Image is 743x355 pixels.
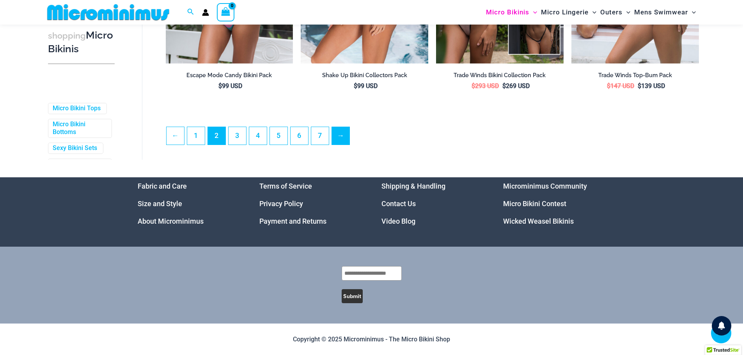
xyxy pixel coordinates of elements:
span: Menu Toggle [622,2,630,22]
a: Size and Style [138,200,182,208]
span: Menu Toggle [589,2,596,22]
a: Trade Winds Top-Bum Pack [571,72,699,82]
aside: Footer Widget 1 [138,177,240,230]
nav: Menu [259,177,362,230]
span: Menu Toggle [688,2,696,22]
h2: Trade Winds Bikini Collection Pack [436,72,564,79]
a: View Shopping Cart, empty [217,3,235,21]
nav: Site Navigation [483,1,699,23]
a: Page 1 [187,127,205,145]
span: Menu Toggle [529,2,537,22]
p: Copyright © 2025 Microminimus - The Micro Bikini Shop [138,334,606,345]
a: Page 5 [270,127,287,145]
aside: Footer Widget 3 [381,177,484,230]
a: Micro BikinisMenu ToggleMenu Toggle [484,2,539,22]
span: Page 2 [208,127,225,145]
a: Video Blog [381,217,415,225]
bdi: 269 USD [502,82,530,90]
a: Account icon link [202,9,209,16]
a: Page 7 [311,127,329,145]
a: Micro Bikini Bottoms [53,120,106,137]
bdi: 293 USD [472,82,499,90]
a: Sexy Bikini Sets [53,144,97,152]
a: Micro LingerieMenu ToggleMenu Toggle [539,2,598,22]
span: $ [607,82,610,90]
a: Page 4 [249,127,267,145]
a: ← [167,127,184,145]
nav: Menu [381,177,484,230]
a: Micro Bikini Contest [503,200,566,208]
a: Shipping & Handling [381,182,445,190]
bdi: 147 USD [607,82,634,90]
span: $ [218,82,222,90]
span: $ [354,82,357,90]
a: Contact Us [381,200,416,208]
button: Submit [342,289,363,303]
a: Fabric and Care [138,182,187,190]
h3: Micro Bikinis [48,29,115,56]
aside: Footer Widget 4 [503,177,606,230]
a: Page 3 [229,127,246,145]
a: Payment and Returns [259,217,326,225]
a: OutersMenu ToggleMenu Toggle [598,2,632,22]
h2: Trade Winds Top-Bum Pack [571,72,699,79]
span: Micro Bikinis [486,2,529,22]
h2: Shake Up Bikini Collectors Pack [301,72,428,79]
span: $ [472,82,475,90]
bdi: 99 USD [354,82,378,90]
a: → [332,127,349,145]
nav: Menu [503,177,606,230]
a: Page 6 [291,127,308,145]
span: Mens Swimwear [634,2,688,22]
a: Search icon link [187,7,194,17]
span: Micro Lingerie [541,2,589,22]
span: shopping [48,31,86,41]
a: Trade Winds Bikini Collection Pack [436,72,564,82]
a: Micro Bikini Tops [53,104,101,113]
a: Microminimus Community [503,182,587,190]
a: Privacy Policy [259,200,303,208]
a: Shake Up Bikini Collectors Pack [301,72,428,82]
aside: Footer Widget 2 [259,177,362,230]
bdi: 99 USD [218,82,242,90]
a: About Microminimus [138,217,204,225]
a: Wicked Weasel Bikinis [503,217,574,225]
nav: Menu [138,177,240,230]
span: $ [502,82,506,90]
img: MM SHOP LOGO FLAT [44,4,172,21]
a: Terms of Service [259,182,312,190]
nav: Product Pagination [166,127,699,149]
bdi: 139 USD [638,82,665,90]
h2: Escape Mode Candy Bikini Pack [166,72,293,79]
span: Outers [600,2,622,22]
a: Mens SwimwearMenu ToggleMenu Toggle [632,2,698,22]
a: Escape Mode Candy Bikini Pack [166,72,293,82]
span: $ [638,82,641,90]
